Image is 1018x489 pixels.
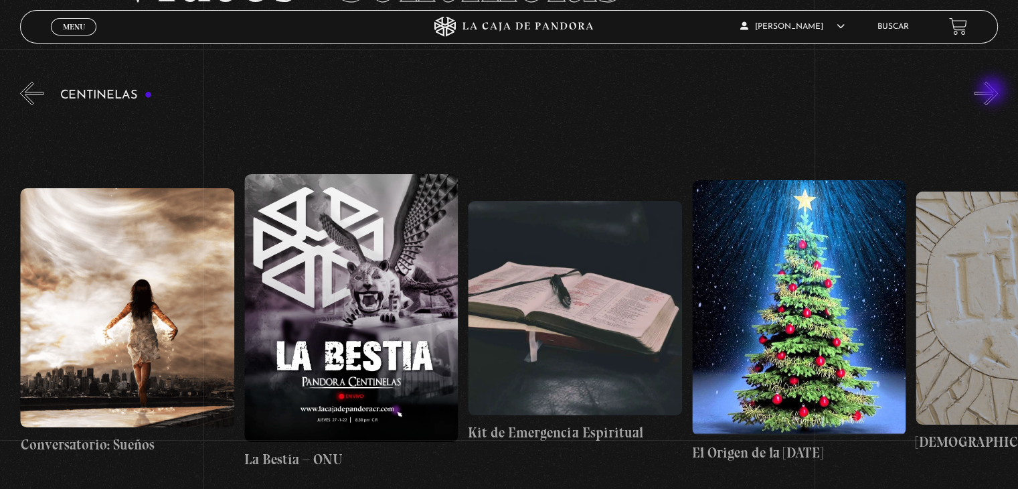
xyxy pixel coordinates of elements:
[468,422,681,443] h4: Kit de Emergencia Espiritual
[244,449,458,470] h4: La Bestia – ONU
[63,23,85,31] span: Menu
[60,89,152,102] h3: Centinelas
[692,442,906,464] h4: El Origen de la [DATE]
[20,82,44,105] button: Previous
[20,434,234,456] h4: Conversatorio: Sueños
[949,17,967,36] a: View your shopping cart
[740,23,845,31] span: [PERSON_NAME]
[974,82,998,105] button: Next
[58,33,90,43] span: Cerrar
[877,23,909,31] a: Buscar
